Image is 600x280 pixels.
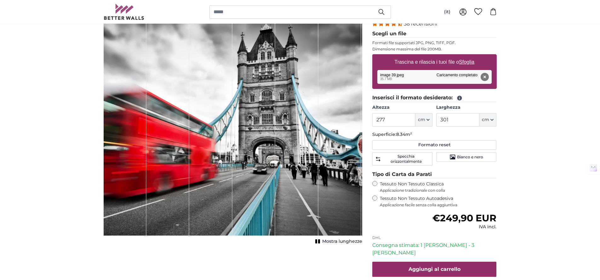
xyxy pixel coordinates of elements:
button: Specchia orizzontalmente [372,152,432,166]
button: Bianco e nero [436,152,496,162]
span: 4.34 stars [372,21,404,27]
label: Larghezza [436,104,496,111]
span: Specchia orizzontalmente [382,154,430,164]
legend: Inserisci il formato desiderato: [372,94,497,102]
p: Dimensione massima del file 200MB. [372,47,497,52]
span: cm [418,117,425,123]
button: (it) [439,6,455,18]
p: DHL [372,235,497,240]
span: 8.34m² [396,131,412,137]
span: Bianco e nero [457,155,483,160]
button: Mostra lunghezze [313,237,362,246]
legend: Tipo di Carta da Parati [372,171,497,178]
p: Superficie: [372,131,497,138]
button: Formato reset [372,140,497,150]
button: cm [479,113,496,126]
span: 38 recensioni [404,21,437,27]
label: Trascina e rilascia i tuoi file o [392,56,477,68]
img: Betterwalls [104,4,145,20]
span: Aggiungi al carrello [409,266,460,272]
span: €249,90 EUR [432,212,496,224]
u: Sfoglia [459,59,474,65]
p: Formati file supportati JPG, PNG, TIFF, PDF. [372,40,497,45]
label: Tessuto Non Tessuto Classica [380,181,497,193]
label: Tessuto Non Tessuto Autoadesiva [380,195,497,207]
button: Aggiungi al carrello [372,262,497,277]
span: Applicazione facile senza colla aggiuntiva [380,202,497,207]
legend: Scegli un file [372,30,497,38]
span: Mostra lunghezze [322,238,362,245]
span: Applicazione tradizionale con colla [380,188,497,193]
div: IVA incl. [432,224,496,230]
label: Altezza [372,104,432,111]
p: Consegna stimata: 1 [PERSON_NAME] - 3 [PERSON_NAME] [372,242,497,257]
span: cm [482,117,489,123]
button: cm [415,113,432,126]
